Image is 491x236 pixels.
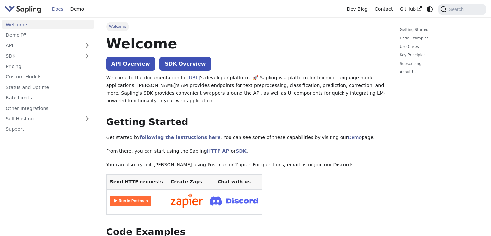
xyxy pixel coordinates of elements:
a: Support [2,124,94,134]
a: Custom Models [2,72,94,81]
a: Demo [2,30,94,40]
button: Switch between dark and light mode (currently system mode) [425,5,435,14]
th: Create Zaps [167,175,206,190]
nav: Breadcrumbs [106,22,385,31]
h2: Getting Started [106,116,385,128]
a: Other Integrations [2,103,94,113]
img: Sapling.ai [5,5,41,14]
a: GitHub [396,4,425,14]
span: Welcome [106,22,129,31]
a: Use Cases [400,44,479,50]
p: Welcome to the documentation for 's developer platform. 🚀 Sapling is a platform for building lang... [106,74,385,105]
a: Dev Blog [343,4,371,14]
p: From there, you can start using the Sapling or . [106,147,385,155]
a: Contact [371,4,396,14]
a: Rate Limits [2,93,94,102]
span: Search [447,7,467,12]
a: Subscribing [400,61,479,67]
img: Join Discord [210,194,258,208]
a: API Overview [106,57,155,71]
button: Expand sidebar category 'SDK' [81,51,94,60]
th: Send HTTP requests [106,175,167,190]
p: Get started by . You can see some of these capabilities by visiting our page. [106,134,385,142]
a: Demo [67,4,87,14]
a: Self-Hosting [2,114,94,123]
a: About Us [400,69,479,75]
a: SDK [2,51,81,60]
a: Pricing [2,62,94,71]
a: Demo [348,135,362,140]
button: Expand sidebar category 'API' [81,41,94,50]
a: Status and Uptime [2,82,94,92]
p: You can also try out [PERSON_NAME] using Postman or Zapier. For questions, email us or join our D... [106,161,385,169]
a: Getting Started [400,27,479,33]
a: SDK Overview [159,57,211,71]
a: HTTP API [207,148,231,154]
a: API [2,41,81,50]
img: Run in Postman [110,196,151,206]
a: Sapling.aiSapling.ai [5,5,44,14]
a: SDK [236,148,246,154]
a: Code Examples [400,35,479,41]
a: [URL] [187,75,200,80]
a: Key Principles [400,52,479,58]
button: Search (Command+K) [438,4,486,15]
a: Docs [48,4,67,14]
a: Welcome [2,20,94,29]
a: following the instructions here [140,135,220,140]
th: Chat with us [206,175,262,190]
h1: Welcome [106,35,385,52]
img: Connect in Zapier [170,193,203,208]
